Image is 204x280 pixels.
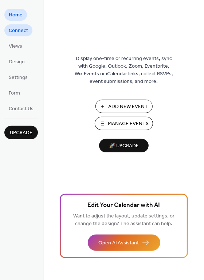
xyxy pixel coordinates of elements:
a: Home [4,9,27,21]
button: 🚀 Upgrade [99,139,149,152]
span: Upgrade [10,129,32,137]
span: Display one-time or recurring events, sync with Google, Outlook, Zoom, Eventbrite, Wix Events or ... [75,55,173,86]
button: Upgrade [4,126,38,139]
span: Design [9,59,25,66]
button: Add New Event [95,100,153,113]
span: Home [9,12,23,19]
span: Connect [9,27,28,35]
span: Want to adjust the layout, update settings, or change the design? The assistant can help. [73,212,174,229]
span: Views [9,43,22,51]
a: Connect [4,24,32,36]
span: Edit Your Calendar with AI [88,201,160,211]
span: Contact Us [9,105,34,113]
span: Settings [9,74,28,82]
a: Design [4,56,29,68]
span: Open AI Assistant [99,240,139,247]
span: Form [9,90,20,97]
span: Add New Event [109,103,148,111]
a: Contact Us [4,103,38,115]
button: Manage Events [95,117,153,130]
a: Views [4,40,27,52]
a: Form [4,87,24,99]
span: Manage Events [108,120,149,128]
span: 🚀 Upgrade [103,141,144,151]
a: Settings [4,71,32,83]
button: Open AI Assistant [88,235,160,251]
